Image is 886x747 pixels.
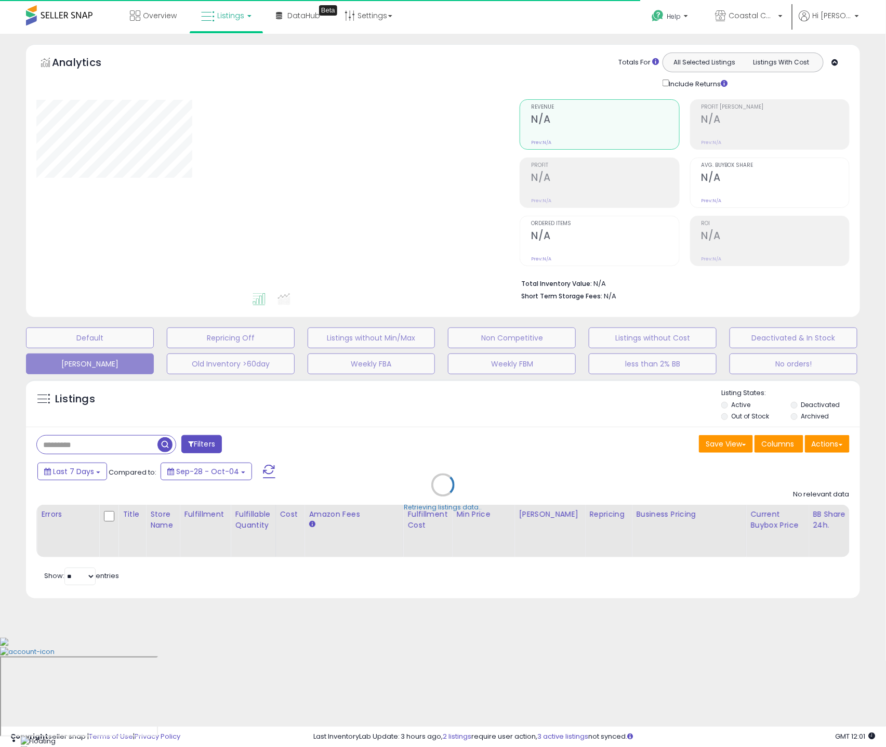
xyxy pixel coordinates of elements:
button: Default [26,327,154,348]
h5: Analytics [52,55,122,72]
li: N/A [521,277,842,289]
button: All Selected Listings [666,56,743,69]
span: Hi [PERSON_NAME] [813,10,852,21]
h2: N/A [702,230,849,244]
span: Listings [217,10,244,21]
div: Totals For [618,58,659,68]
b: Total Inventory Value: [521,279,592,288]
button: less than 2% BB [589,353,717,374]
button: Listings With Cost [743,56,820,69]
h2: N/A [531,172,679,186]
span: DataHub [287,10,320,21]
a: Hi [PERSON_NAME] [799,10,859,34]
small: Prev: N/A [702,256,722,262]
small: Prev: N/A [531,139,551,146]
small: Prev: N/A [702,139,722,146]
span: Coastal Co Goods [729,10,775,21]
a: Help [643,2,698,34]
h2: N/A [531,230,679,244]
span: Profit [531,163,679,168]
button: Non Competitive [448,327,576,348]
span: Revenue [531,104,679,110]
button: Weekly FBM [448,353,576,374]
span: Profit [PERSON_NAME] [702,104,849,110]
b: Short Term Storage Fees: [521,292,602,300]
h2: N/A [702,172,849,186]
span: Ordered Items [531,221,679,227]
small: Prev: N/A [531,256,551,262]
button: Deactivated & In Stock [730,327,857,348]
button: Old Inventory >60day [167,353,295,374]
div: Retrieving listings data.. [404,503,482,513]
small: Prev: N/A [531,198,551,204]
small: Prev: N/A [702,198,722,204]
div: Tooltip anchor [319,5,337,16]
img: Floating [21,737,56,746]
div: Include Returns [655,77,740,89]
span: ROI [702,221,849,227]
h2: N/A [531,113,679,127]
button: No orders! [730,353,857,374]
span: Avg. Buybox Share [702,163,849,168]
button: Weekly FBA [308,353,435,374]
span: Overview [143,10,177,21]
button: [PERSON_NAME] [26,353,154,374]
button: Listings without Cost [589,327,717,348]
i: Get Help [651,9,664,22]
span: N/A [604,291,616,301]
h2: N/A [702,113,849,127]
button: Listings without Min/Max [308,327,435,348]
span: Help [667,12,681,21]
button: Repricing Off [167,327,295,348]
